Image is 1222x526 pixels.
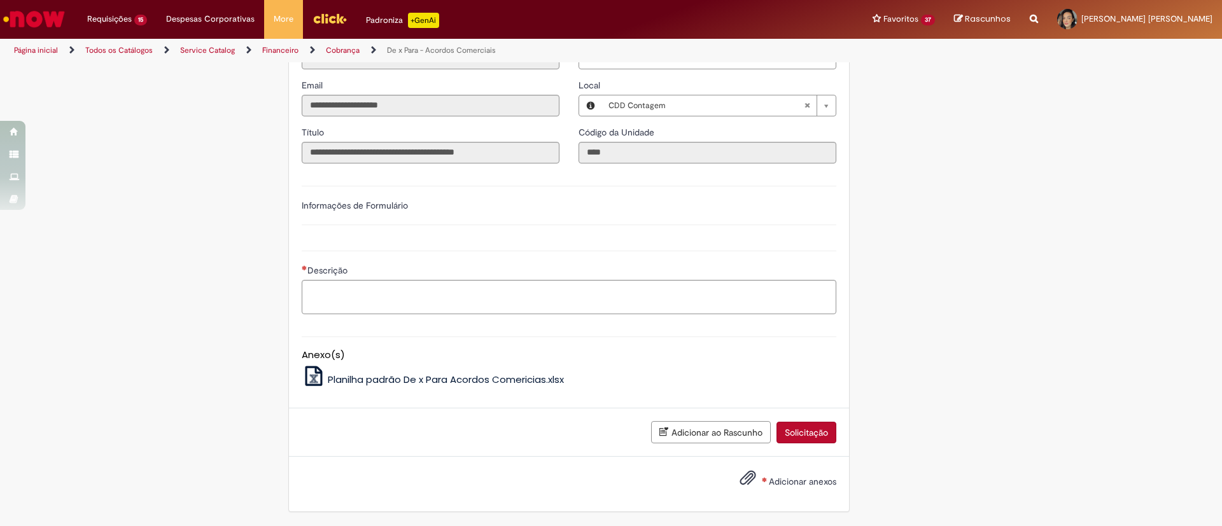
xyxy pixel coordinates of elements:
[965,13,1011,25] span: Rascunhos
[10,39,805,62] ul: Trilhas de página
[313,9,347,28] img: click_logo_yellow_360x200.png
[769,476,836,487] span: Adicionar anexos
[736,466,759,495] button: Adicionar anexos
[87,13,132,25] span: Requisições
[134,15,147,25] span: 15
[326,45,360,55] a: Cobrança
[579,142,836,163] input: Código da Unidade
[302,80,325,91] span: Somente leitura - Email
[302,280,836,314] textarea: Descrição
[85,45,153,55] a: Todos os Catálogos
[602,95,836,116] a: CDD ContagemLimpar campo Local
[302,95,559,116] input: Email
[166,13,255,25] span: Despesas Corporativas
[302,126,327,139] label: Somente leitura - Título
[14,45,58,55] a: Página inicial
[579,80,603,91] span: Local
[262,45,298,55] a: Financeiro
[1,6,67,32] img: ServiceNow
[921,15,935,25] span: 37
[302,350,836,361] h5: Anexo(s)
[302,200,408,211] label: Informações de Formulário
[797,95,817,116] abbr: Limpar campo Local
[274,13,293,25] span: More
[302,127,327,138] span: Somente leitura - Título
[883,13,918,25] span: Favoritos
[579,126,657,139] label: Somente leitura - Código da Unidade
[328,373,564,386] span: Planilha padrão De x Para Acordos Comericias.xlsx
[1081,13,1212,24] span: [PERSON_NAME] [PERSON_NAME]
[366,13,439,28] div: Padroniza
[387,45,496,55] a: De x Para - Acordos Comerciais
[408,13,439,28] p: +GenAi
[302,79,325,92] label: Somente leitura - Email
[579,127,657,138] span: Somente leitura - Código da Unidade
[180,45,235,55] a: Service Catalog
[302,265,307,270] span: Necessários
[776,422,836,443] button: Solicitação
[651,421,771,443] button: Adicionar ao Rascunho
[608,95,804,116] span: CDD Contagem
[302,142,559,163] input: Título
[954,13,1011,25] a: Rascunhos
[579,95,602,116] button: Local, Visualizar este registro CDD Contagem
[302,373,565,386] a: Planilha padrão De x Para Acordos Comericias.xlsx
[307,265,350,276] span: Descrição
